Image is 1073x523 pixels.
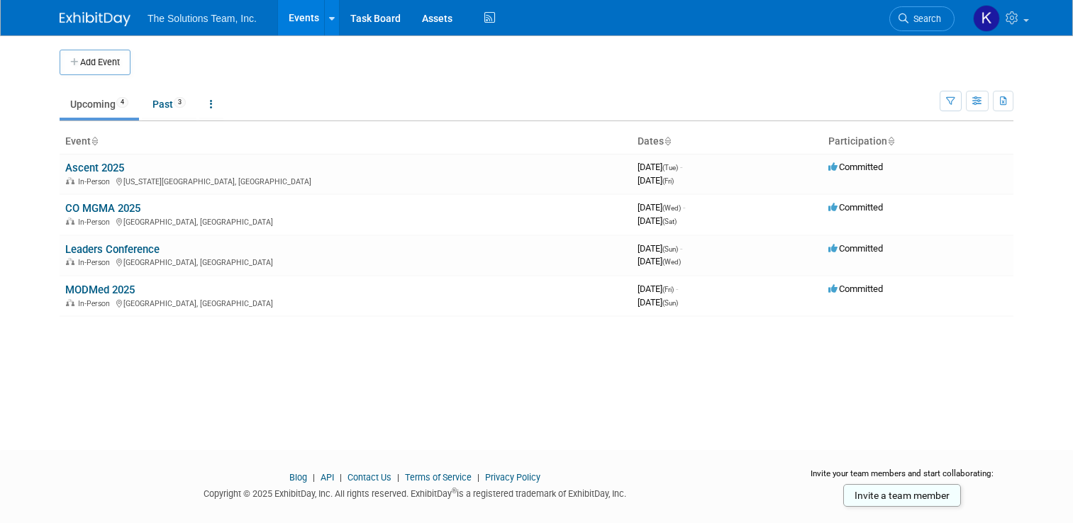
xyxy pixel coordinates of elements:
span: (Sat) [662,218,677,225]
span: Search [908,13,941,24]
span: Committed [828,283,883,294]
div: Copyright © 2025 ExhibitDay, Inc. All rights reserved. ExhibitDay is a registered trademark of Ex... [60,484,769,500]
img: In-Person Event [66,218,74,225]
a: Sort by Event Name [91,135,98,147]
span: (Sun) [662,299,678,307]
span: In-Person [78,218,114,227]
a: CO MGMA 2025 [65,202,140,215]
span: (Wed) [662,204,681,212]
img: In-Person Event [66,258,74,265]
div: [GEOGRAPHIC_DATA], [GEOGRAPHIC_DATA] [65,297,626,308]
a: Terms of Service [405,472,472,483]
span: [DATE] [638,283,678,294]
img: ExhibitDay [60,12,130,26]
span: - [680,162,682,172]
span: 4 [116,97,128,108]
button: Add Event [60,50,130,75]
a: MODMed 2025 [65,283,135,296]
span: - [680,243,682,254]
span: [DATE] [638,243,682,254]
img: In-Person Event [66,299,74,306]
a: Upcoming4 [60,91,139,118]
a: API [321,472,334,483]
span: [DATE] [638,297,678,308]
span: (Tue) [662,164,678,171]
span: In-Person [78,177,114,186]
span: (Fri) [662,177,674,185]
span: In-Person [78,258,114,267]
a: Sort by Start Date [664,135,671,147]
th: Event [60,130,632,154]
span: [DATE] [638,162,682,172]
span: | [309,472,318,483]
th: Dates [632,130,823,154]
a: Past3 [142,91,196,118]
span: | [394,472,403,483]
img: In-Person Event [66,177,74,184]
th: Participation [823,130,1013,154]
span: | [336,472,345,483]
a: Leaders Conference [65,243,160,256]
span: Committed [828,162,883,172]
span: The Solutions Team, Inc. [148,13,257,24]
div: [GEOGRAPHIC_DATA], [GEOGRAPHIC_DATA] [65,215,626,227]
a: Sort by Participation Type [887,135,894,147]
div: [US_STATE][GEOGRAPHIC_DATA], [GEOGRAPHIC_DATA] [65,175,626,186]
sup: ® [452,487,457,495]
a: Privacy Policy [485,472,540,483]
div: Invite your team members and start collaborating: [791,468,1013,489]
a: Contact Us [348,472,391,483]
span: (Sun) [662,245,678,253]
span: 3 [174,97,186,108]
a: Blog [289,472,307,483]
span: - [676,283,678,294]
span: Committed [828,243,883,254]
img: Kaelon Harris [973,5,1000,32]
span: [DATE] [638,202,685,213]
span: (Wed) [662,258,681,266]
a: Search [889,6,955,31]
span: - [683,202,685,213]
span: [DATE] [638,256,681,266]
a: Invite a team member [843,484,961,507]
a: Ascent 2025 [65,162,124,174]
span: (Fri) [662,286,674,293]
span: [DATE] [638,175,674,186]
span: [DATE] [638,215,677,226]
span: | [474,472,483,483]
span: Committed [828,202,883,213]
div: [GEOGRAPHIC_DATA], [GEOGRAPHIC_DATA] [65,256,626,267]
span: In-Person [78,299,114,308]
